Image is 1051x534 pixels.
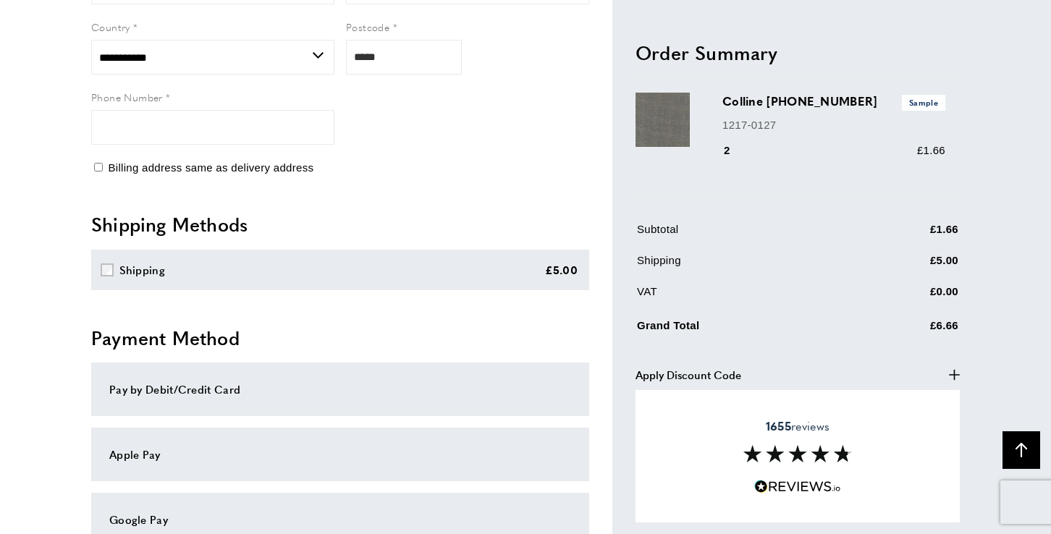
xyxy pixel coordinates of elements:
[119,261,165,279] div: Shipping
[109,511,571,528] div: Google Pay
[902,95,945,110] span: Sample
[109,446,571,463] div: Apple Pay
[766,417,791,433] strong: 1655
[766,418,830,433] span: reviews
[754,480,841,493] img: Reviews.io 5 stars
[545,261,578,279] div: £5.00
[637,252,857,280] td: Shipping
[109,381,571,398] div: Pay by Debit/Credit Card
[91,90,163,104] span: Phone Number
[636,39,960,65] h2: Order Summary
[858,283,958,311] td: £0.00
[91,325,589,351] h2: Payment Method
[637,314,857,345] td: Grand Total
[722,93,945,110] h3: Colline [PHONE_NUMBER]
[91,20,130,34] span: Country
[636,93,690,147] img: Colline 2 1217-0127
[858,221,958,249] td: £1.66
[108,161,313,174] span: Billing address same as delivery address
[722,116,945,133] p: 1217-0127
[858,252,958,280] td: £5.00
[346,20,389,34] span: Postcode
[637,221,857,249] td: Subtotal
[636,365,741,383] span: Apply Discount Code
[722,142,751,159] div: 2
[858,314,958,345] td: £6.66
[743,445,852,462] img: Reviews section
[637,283,857,311] td: VAT
[917,144,945,156] span: £1.66
[94,163,103,171] input: Billing address same as delivery address
[91,211,589,237] h2: Shipping Methods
